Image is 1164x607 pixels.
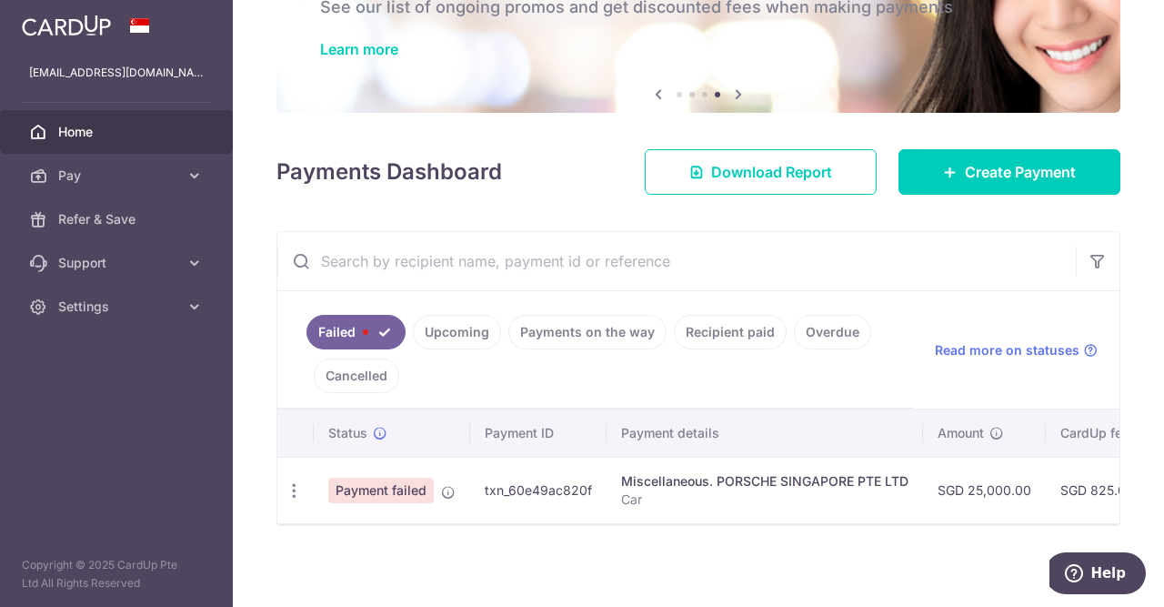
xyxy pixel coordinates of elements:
[277,232,1076,290] input: Search by recipient name, payment id or reference
[22,15,111,36] img: CardUp
[413,315,501,349] a: Upcoming
[607,410,923,457] th: Payment details
[1046,457,1164,523] td: SGD 825.00
[674,315,787,349] a: Recipient paid
[711,161,832,183] span: Download Report
[470,457,607,523] td: txn_60e49ac820f
[470,410,607,457] th: Payment ID
[1049,552,1146,598] iframe: Opens a widget where you can find more information
[58,167,178,185] span: Pay
[923,457,1046,523] td: SGD 25,000.00
[898,149,1120,195] a: Create Payment
[938,424,984,442] span: Amount
[621,491,908,509] p: Car
[314,359,399,393] a: Cancelled
[276,156,502,188] h4: Payments Dashboard
[935,341,1098,359] a: Read more on statuses
[58,210,178,228] span: Refer & Save
[328,478,434,503] span: Payment failed
[965,161,1076,183] span: Create Payment
[794,315,871,349] a: Overdue
[1060,424,1129,442] span: CardUp fee
[328,424,367,442] span: Status
[320,40,398,58] a: Learn more
[645,149,877,195] a: Download Report
[508,315,667,349] a: Payments on the way
[58,123,178,141] span: Home
[306,315,406,349] a: Failed
[58,298,178,316] span: Settings
[621,472,908,491] div: Miscellaneous. PORSCHE SINGAPORE PTE LTD
[58,254,178,272] span: Support
[29,64,204,82] p: [EMAIL_ADDRESS][DOMAIN_NAME]
[935,341,1079,359] span: Read more on statuses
